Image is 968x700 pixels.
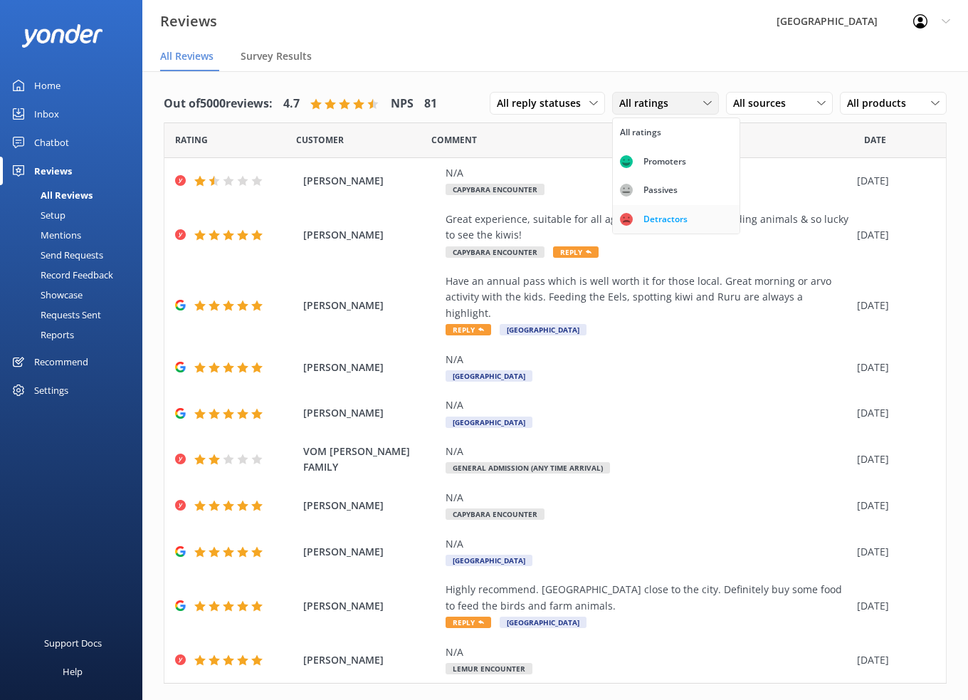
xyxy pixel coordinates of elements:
div: [DATE] [857,405,928,421]
span: [PERSON_NAME] [303,544,438,560]
span: Survey Results [241,49,312,63]
span: All ratings [619,95,677,111]
span: [PERSON_NAME] [303,173,438,189]
div: Mentions [9,225,81,245]
div: [DATE] [857,227,928,243]
div: [DATE] [857,598,928,614]
div: Record Feedback [9,265,113,285]
div: N/A [446,536,850,552]
h4: Out of 5000 reviews: [164,95,273,113]
span: Capybara Encounter [446,184,544,195]
span: [PERSON_NAME] [303,360,438,375]
div: Detractors [633,212,698,226]
span: Date [864,133,886,147]
div: Promoters [633,155,697,169]
a: Send Requests [9,245,142,265]
span: Date [296,133,344,147]
a: Requests Sent [9,305,142,325]
div: [DATE] [857,360,928,375]
span: General Admission (Any Time Arrival) [446,462,610,474]
div: N/A [446,490,850,506]
h4: NPS [391,95,414,113]
img: yonder-white-logo.png [21,24,103,48]
div: Reports [9,325,74,345]
div: Requests Sent [9,305,101,325]
span: All products [847,95,915,111]
div: Chatbot [34,128,69,157]
div: [DATE] [857,498,928,513]
div: Passives [633,183,688,197]
span: Reply [446,324,491,335]
span: [GEOGRAPHIC_DATA] [446,417,532,428]
a: Setup [9,205,142,225]
div: [DATE] [857,451,928,467]
div: Have an annual pass which is well worth it for those local. Great morning or arvo activity with t... [446,273,850,321]
div: Reviews [34,157,72,185]
div: Inbox [34,100,59,128]
div: Recommend [34,348,88,376]
div: N/A [446,644,850,660]
span: Lemur Encounter [446,663,532,674]
h4: 81 [424,95,437,113]
div: [DATE] [857,544,928,560]
div: Support Docs [44,629,102,657]
div: All ratings [620,125,661,140]
span: [GEOGRAPHIC_DATA] [500,617,586,628]
div: [DATE] [857,173,928,189]
span: All sources [733,95,794,111]
a: All Reviews [9,185,142,205]
span: Capybara Encounter [446,246,544,258]
div: N/A [446,444,850,459]
div: N/A [446,352,850,367]
span: Question [431,133,477,147]
div: Help [63,657,83,686]
div: Settings [34,376,68,404]
a: Showcase [9,285,142,305]
span: VOM [PERSON_NAME] FAMILY [303,444,438,476]
span: [GEOGRAPHIC_DATA] [446,370,532,382]
span: Capybara Encounter [446,508,544,520]
div: [DATE] [857,652,928,668]
span: Reply [553,246,599,258]
span: [PERSON_NAME] [303,298,438,313]
span: [PERSON_NAME] [303,498,438,513]
span: [PERSON_NAME] [303,405,438,421]
div: Highly recommend. [GEOGRAPHIC_DATA] close to the city. Definitely buy some food to feed the birds... [446,582,850,614]
div: N/A [446,397,850,413]
span: Reply [446,617,491,628]
h3: Reviews [160,10,217,33]
div: Home [34,71,60,100]
div: Great experience, suitable for all ages, had a lot of fun of feeding animals & so lucky to see th... [446,211,850,244]
span: [PERSON_NAME] [303,652,438,668]
span: [GEOGRAPHIC_DATA] [500,324,586,335]
span: All Reviews [160,49,214,63]
span: [PERSON_NAME] [303,227,438,243]
div: Showcase [9,285,83,305]
div: N/A [446,165,850,181]
div: Send Requests [9,245,103,265]
span: [PERSON_NAME] [303,598,438,614]
a: Mentions [9,225,142,245]
h4: 4.7 [283,95,300,113]
span: All reply statuses [497,95,589,111]
div: [DATE] [857,298,928,313]
span: Date [175,133,208,147]
a: Reports [9,325,142,345]
a: Record Feedback [9,265,142,285]
span: [GEOGRAPHIC_DATA] [446,555,532,566]
div: Setup [9,205,65,225]
div: All Reviews [9,185,93,205]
